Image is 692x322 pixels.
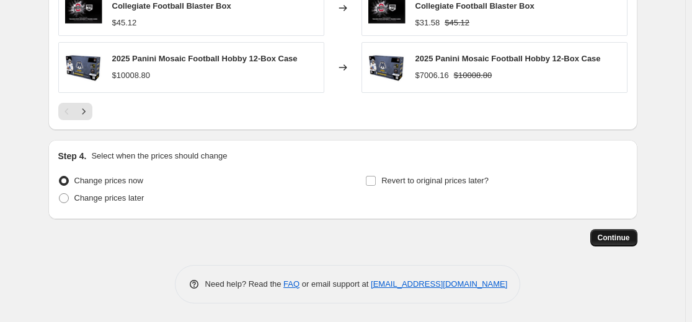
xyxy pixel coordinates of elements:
[381,176,489,185] span: Revert to original prices later?
[91,150,227,162] p: Select when the prices should change
[590,229,637,246] button: Continue
[112,54,298,63] span: 2025 Panini Mosaic Football Hobby 12-Box Case
[74,193,144,202] span: Change prices later
[445,17,469,29] strike: $45.12
[58,150,87,162] h2: Step 4.
[371,279,507,289] a: [EMAIL_ADDRESS][DOMAIN_NAME]
[75,103,92,120] button: Next
[58,103,92,120] nav: Pagination
[65,49,102,86] img: 2025PaniniMosaicFootballHobbyBox1_80x.png
[205,279,284,289] span: Need help? Read the
[454,69,492,82] strike: $10008.80
[598,233,630,243] span: Continue
[112,69,150,82] div: $10008.80
[415,54,601,63] span: 2025 Panini Mosaic Football Hobby 12-Box Case
[283,279,299,289] a: FAQ
[415,69,449,82] div: $7006.16
[112,17,137,29] div: $45.12
[299,279,371,289] span: or email support at
[74,176,143,185] span: Change prices now
[368,49,406,86] img: 2025PaniniMosaicFootballHobbyBox1_80x.png
[415,17,440,29] div: $31.58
